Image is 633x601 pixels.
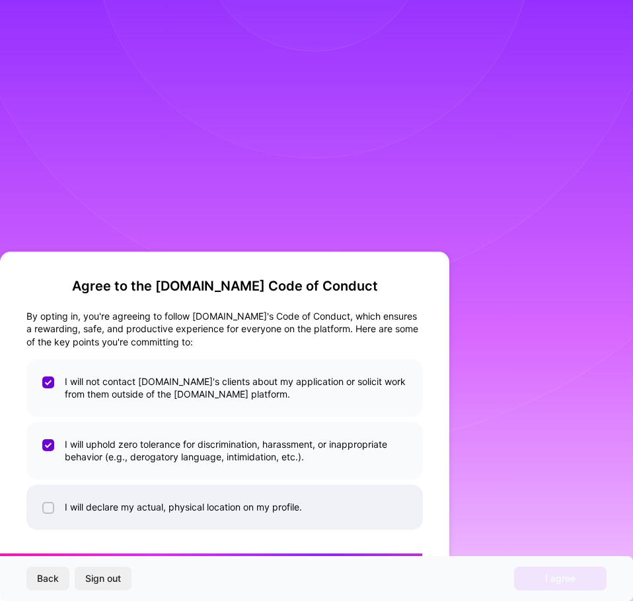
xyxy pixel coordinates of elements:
div: By opting in, you're agreeing to follow [DOMAIN_NAME]'s Code of Conduct, which ensures a rewardin... [26,310,423,349]
li: I will uphold zero tolerance for discrimination, harassment, or inappropriate behavior (e.g., der... [26,422,423,479]
span: Back [37,572,59,585]
li: I will declare my actual, physical location on my profile. [26,485,423,530]
span: Sign out [85,572,121,585]
button: Back [26,567,69,590]
h2: Agree to the [DOMAIN_NAME] Code of Conduct [26,278,423,294]
button: Sign out [75,567,131,590]
li: I will not contact [DOMAIN_NAME]'s clients about my application or solicit work from them outside... [26,359,423,417]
